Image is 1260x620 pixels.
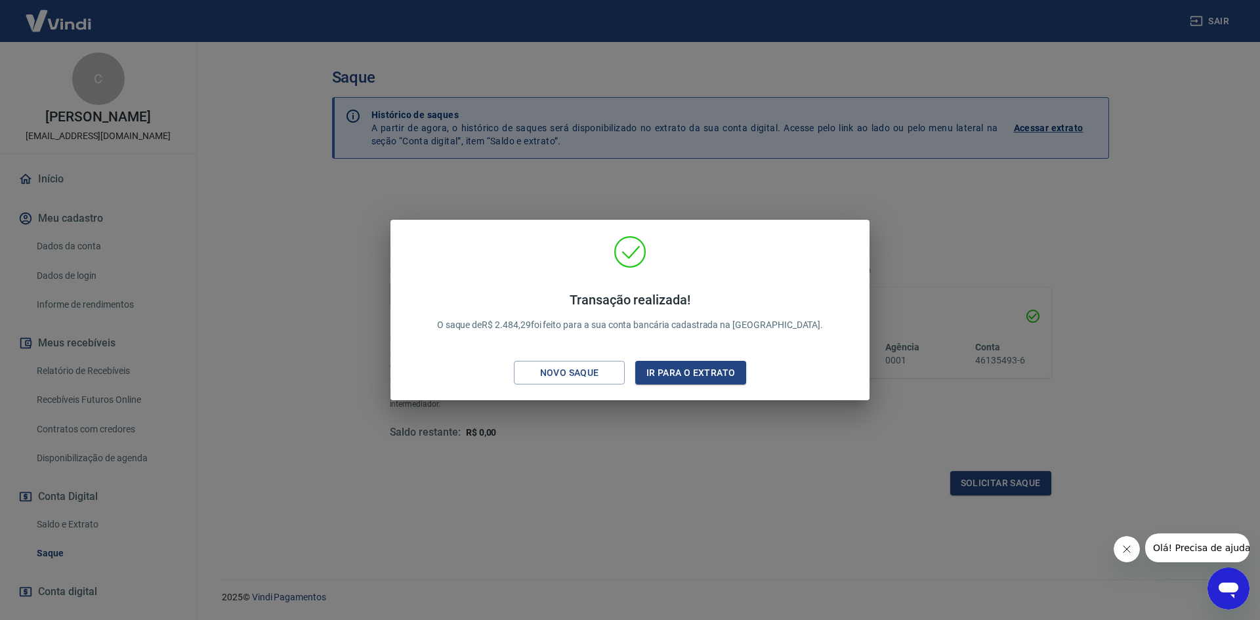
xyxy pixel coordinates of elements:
[524,365,615,381] div: Novo saque
[8,9,110,20] span: Olá! Precisa de ajuda?
[635,361,746,385] button: Ir para o extrato
[437,292,824,308] h4: Transação realizada!
[1145,533,1249,562] iframe: Mensagem da empresa
[1114,536,1140,562] iframe: Fechar mensagem
[1207,568,1249,610] iframe: Botão para abrir a janela de mensagens
[437,292,824,332] p: O saque de R$ 2.484,29 foi feito para a sua conta bancária cadastrada na [GEOGRAPHIC_DATA].
[514,361,625,385] button: Novo saque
